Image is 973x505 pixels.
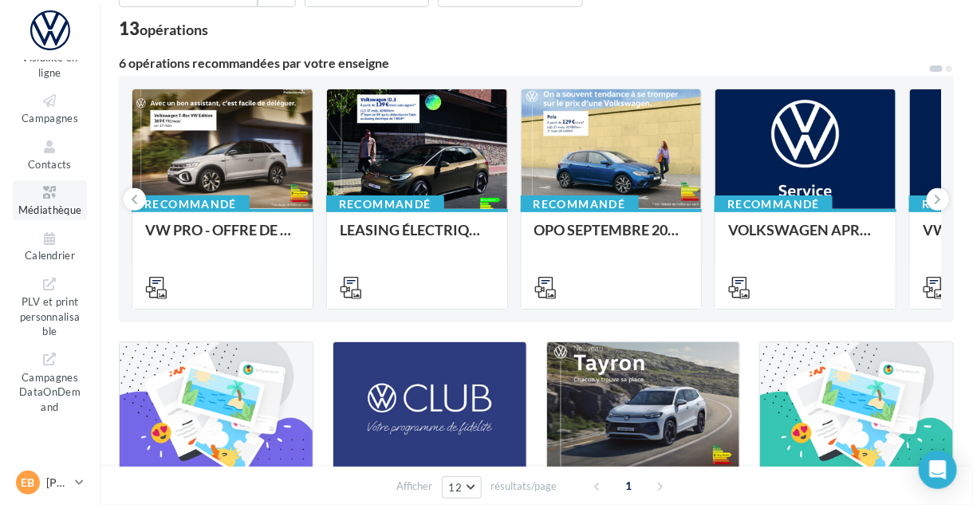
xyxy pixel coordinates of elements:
p: [PERSON_NAME] [46,475,69,491]
span: Afficher [397,479,433,494]
span: Calendrier [25,250,75,262]
span: PLV et print personnalisable [20,292,81,337]
div: Recommandé [132,195,250,213]
div: VOLKSWAGEN APRES-VENTE [728,222,883,254]
div: OPO SEPTEMBRE 2025 [534,222,689,254]
span: EB [22,475,35,491]
div: 13 [119,20,208,37]
div: Recommandé [521,195,639,213]
a: PLV et print personnalisable [13,272,87,341]
a: Calendrier [13,227,87,266]
a: Contacts [13,135,87,174]
span: 1 [616,473,641,499]
span: Contacts [28,158,72,171]
div: LEASING ÉLECTRIQUE 2025 [340,222,494,254]
div: Recommandé [715,195,833,213]
span: Médiathèque [18,203,82,216]
span: résultats/page [490,479,557,494]
span: Campagnes DataOnDemand [19,368,81,413]
a: Campagnes DataOnDemand [13,347,87,416]
div: Recommandé [326,195,444,213]
button: 12 [442,476,483,499]
a: Campagnes [13,89,87,128]
div: VW PRO - OFFRE DE SEPTEMBRE 25 [145,222,300,254]
span: Visibilité en ligne [22,51,77,79]
a: EB [PERSON_NAME] [13,468,87,498]
div: opérations [140,22,208,37]
div: 6 opérations recommandées par votre enseigne [119,57,928,69]
div: Open Intercom Messenger [919,451,957,489]
a: Médiathèque [13,180,87,219]
span: Campagnes [22,112,78,124]
span: 12 [449,481,463,494]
